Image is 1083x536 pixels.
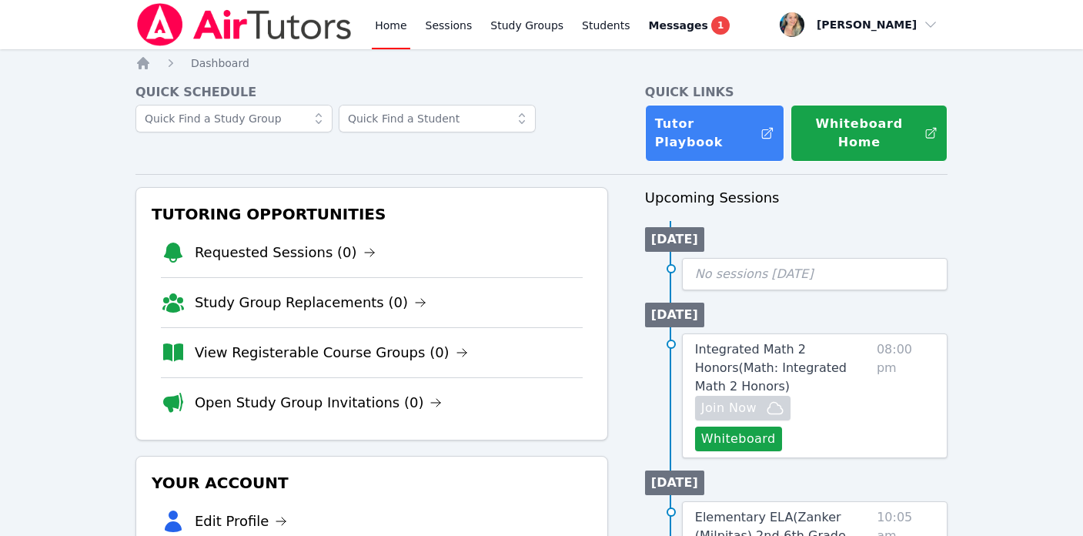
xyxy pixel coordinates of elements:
[135,105,333,132] input: Quick Find a Study Group
[339,105,536,132] input: Quick Find a Student
[645,105,784,162] a: Tutor Playbook
[695,340,871,396] a: Integrated Math 2 Honors(Math: Integrated Math 2 Honors)
[791,105,948,162] button: Whiteboard Home
[701,399,757,417] span: Join Now
[645,471,704,495] li: [DATE]
[645,227,704,252] li: [DATE]
[195,392,443,414] a: Open Study Group Invitations (0)
[695,396,791,420] button: Join Now
[645,83,948,102] h4: Quick Links
[191,55,249,71] a: Dashboard
[135,3,353,46] img: Air Tutors
[645,187,948,209] h3: Upcoming Sessions
[135,83,608,102] h4: Quick Schedule
[135,55,948,71] nav: Breadcrumb
[645,303,704,327] li: [DATE]
[711,16,730,35] span: 1
[649,18,708,33] span: Messages
[195,292,426,313] a: Study Group Replacements (0)
[877,340,934,451] span: 08:00 pm
[195,511,288,532] a: Edit Profile
[195,242,376,263] a: Requested Sessions (0)
[149,469,595,497] h3: Your Account
[695,342,847,394] span: Integrated Math 2 Honors ( Math: Integrated Math 2 Honors )
[149,200,595,228] h3: Tutoring Opportunities
[191,57,249,69] span: Dashboard
[695,427,782,451] button: Whiteboard
[195,342,468,363] a: View Registerable Course Groups (0)
[695,266,814,281] span: No sessions [DATE]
